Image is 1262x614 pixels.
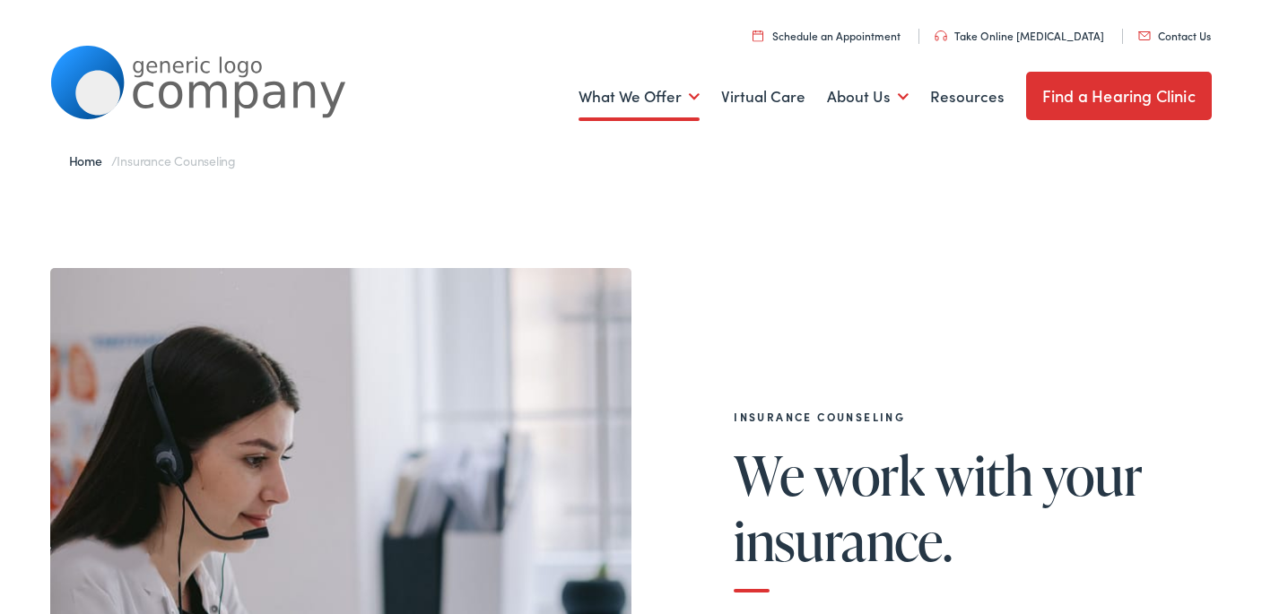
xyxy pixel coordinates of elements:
span: / [69,151,237,169]
a: Find a Hearing Clinic [1026,72,1212,120]
a: Resources [930,64,1005,130]
a: Home [69,151,111,169]
a: Take Online [MEDICAL_DATA] [935,28,1104,43]
a: Contact Us [1138,28,1211,43]
img: utility icon [753,30,763,41]
span: your [1042,445,1142,505]
span: work [814,445,925,505]
a: About Us [827,64,909,130]
span: Insurance Counseling [117,151,236,169]
a: Virtual Care [721,64,805,130]
span: We [734,445,804,505]
a: What We Offer [579,64,700,130]
a: Schedule an Appointment [753,28,901,43]
span: insurance. [734,511,952,570]
img: utility icon [1138,31,1151,40]
span: with [935,445,1032,505]
img: utility icon [935,30,947,41]
h2: Insurance Counseling [734,411,1164,423]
